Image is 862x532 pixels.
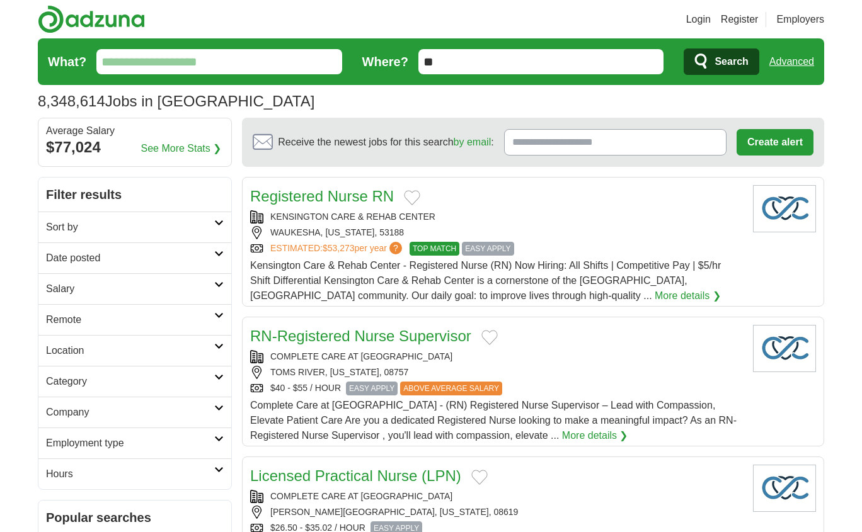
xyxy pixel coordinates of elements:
[481,330,498,345] button: Add to favorite jobs
[250,350,743,363] div: COMPLETE CARE AT [GEOGRAPHIC_DATA]
[250,366,743,379] div: TOMS RIVER, [US_STATE], 08757
[46,251,214,266] h2: Date posted
[46,136,224,159] div: $77,024
[38,397,231,427] a: Company
[400,382,502,395] span: ABOVE AVERAGE SALARY
[362,52,408,71] label: Where?
[46,312,214,327] h2: Remote
[250,327,471,344] a: RN-Registered Nurse Supervisor
[46,467,214,482] h2: Hours
[250,467,461,484] a: Licensed Practical Nurse (LPN)
[404,190,420,205] button: Add to favorite jobs
[46,126,224,136] div: Average Salary
[389,242,402,254] span: ?
[769,49,814,74] a: Advanced
[323,243,355,253] span: $53,273
[270,242,405,256] a: ESTIMATED:$53,273per year?
[38,90,105,113] span: 8,348,614
[753,185,816,232] img: Company logo
[655,288,721,303] a: More details ❯
[38,5,145,33] img: Adzuna logo
[38,427,231,458] a: Employment type
[454,137,491,147] a: by email
[38,335,231,366] a: Location
[48,52,86,71] label: What?
[38,458,231,489] a: Hours
[250,260,721,301] span: Kensington Care & Rehab Center - Registered Nurse (RN) Now Hiring: All Shifts | Competitive Pay |...
[38,212,231,242] a: Sort by
[462,242,514,256] span: EASY APPLY
[278,135,493,150] span: Receive the newest jobs for this search :
[562,428,628,443] a: More details ❯
[46,374,214,389] h2: Category
[250,188,394,205] a: Registered Nurse RN
[38,178,231,212] h2: Filter results
[250,506,743,519] div: [PERSON_NAME][GEOGRAPHIC_DATA], [US_STATE], 08619
[38,366,231,397] a: Category
[46,343,214,358] h2: Location
[38,273,231,304] a: Salary
[46,436,214,451] h2: Employment type
[250,210,743,224] div: KENSINGTON CARE & REHAB CENTER
[686,12,711,27] a: Login
[715,49,748,74] span: Search
[471,470,488,485] button: Add to favorite jobs
[753,325,816,372] img: Company logo
[346,382,398,395] span: EASY APPLY
[776,12,824,27] a: Employers
[250,226,743,239] div: WAUKESHA, [US_STATE], 53188
[250,382,743,395] div: $40 - $55 / HOUR
[250,490,743,503] div: COMPLETE CARE AT [GEOGRAPHIC_DATA]
[684,48,759,75] button: Search
[737,129,813,156] button: Create alert
[46,281,214,297] h2: Salary
[753,465,816,512] img: Company logo
[46,508,224,527] h2: Popular searches
[46,220,214,235] h2: Sort by
[410,242,459,256] span: TOP MATCH
[46,405,214,420] h2: Company
[141,141,222,156] a: See More Stats ❯
[38,304,231,335] a: Remote
[38,93,314,110] h1: Jobs in [GEOGRAPHIC_DATA]
[250,400,737,441] span: Complete Care at [GEOGRAPHIC_DATA] - (RN) Registered Nurse Supervisor – Lead with Compassion, Ele...
[721,12,759,27] a: Register
[38,242,231,273] a: Date posted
